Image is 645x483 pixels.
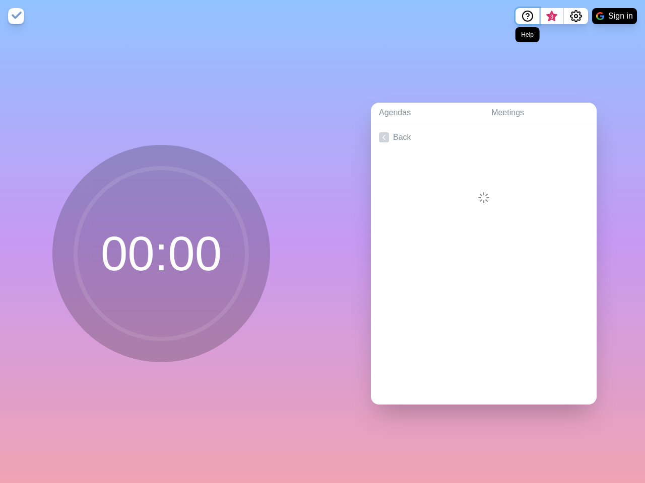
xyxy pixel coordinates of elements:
[515,8,540,24] button: Help
[548,13,556,21] span: 3
[564,8,588,24] button: Settings
[8,8,24,24] img: timeblocks logo
[540,8,564,24] button: What’s new
[596,12,604,20] img: google logo
[371,123,597,151] a: Back
[483,103,597,123] a: Meetings
[371,103,483,123] a: Agendas
[592,8,637,24] button: Sign in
